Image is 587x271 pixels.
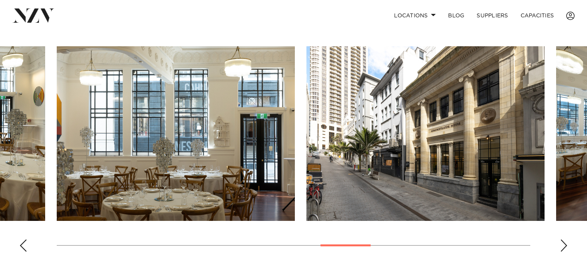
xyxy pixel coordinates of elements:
a: SUPPLIERS [470,7,514,24]
swiper-slide: 12 / 18 [306,46,545,221]
img: nzv-logo.png [12,8,54,22]
a: Locations [388,7,442,24]
swiper-slide: 11 / 18 [57,46,295,221]
a: BLOG [442,7,470,24]
a: Capacities [514,7,560,24]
